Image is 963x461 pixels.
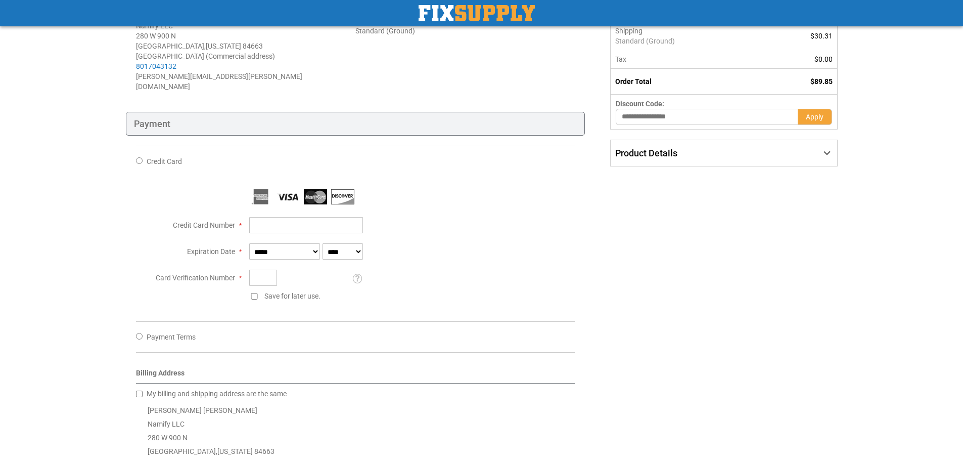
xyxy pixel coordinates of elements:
[615,77,652,86] strong: Order Total
[147,333,196,341] span: Payment Terms
[136,11,355,92] address: [PERSON_NAME] [PERSON_NAME] Namify LLC 280 W 900 N [GEOGRAPHIC_DATA] , 84663 [GEOGRAPHIC_DATA] (C...
[264,292,320,300] span: Save for later use.
[217,447,253,455] span: [US_STATE]
[187,247,235,256] span: Expiration Date
[419,5,535,21] a: store logo
[331,189,354,204] img: Discover
[616,100,664,108] span: Discount Code:
[126,112,585,136] div: Payment
[615,148,677,158] span: Product Details
[147,390,287,398] span: My billing and shipping address are the same
[206,42,241,50] span: [US_STATE]
[355,26,575,36] div: Standard (Ground)
[615,27,643,35] span: Shipping
[249,189,272,204] img: American Express
[136,368,575,384] div: Billing Address
[810,32,833,40] span: $30.31
[304,189,327,204] img: MasterCard
[814,55,833,63] span: $0.00
[173,221,235,229] span: Credit Card Number
[806,113,823,121] span: Apply
[147,157,182,165] span: Credit Card
[136,72,302,91] span: [PERSON_NAME][EMAIL_ADDRESS][PERSON_NAME][DOMAIN_NAME]
[810,77,833,86] span: $89.85
[615,36,760,46] span: Standard (Ground)
[277,189,300,204] img: Visa
[156,274,235,282] span: Card Verification Number
[611,50,766,69] th: Tax
[798,109,832,125] button: Apply
[419,5,535,21] img: Fix Industrial Supply
[136,62,176,70] a: 8017043132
